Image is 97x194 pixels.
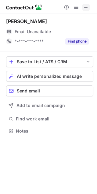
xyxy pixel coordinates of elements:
span: AI write personalized message [17,74,82,79]
span: Send email [17,88,40,93]
span: Email Unavailable [15,29,51,34]
button: Notes [6,127,93,135]
button: AI write personalized message [6,71,93,82]
button: Add to email campaign [6,100,93,111]
button: save-profile-one-click [6,56,93,67]
button: Send email [6,85,93,96]
div: Save to List / ATS / CRM [17,59,83,64]
button: Find work email [6,115,93,123]
span: Notes [16,128,91,134]
div: [PERSON_NAME] [6,18,47,24]
span: Find work email [16,116,91,122]
img: ContactOut v5.3.10 [6,4,43,11]
button: Reveal Button [65,38,89,44]
span: Add to email campaign [16,103,65,108]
